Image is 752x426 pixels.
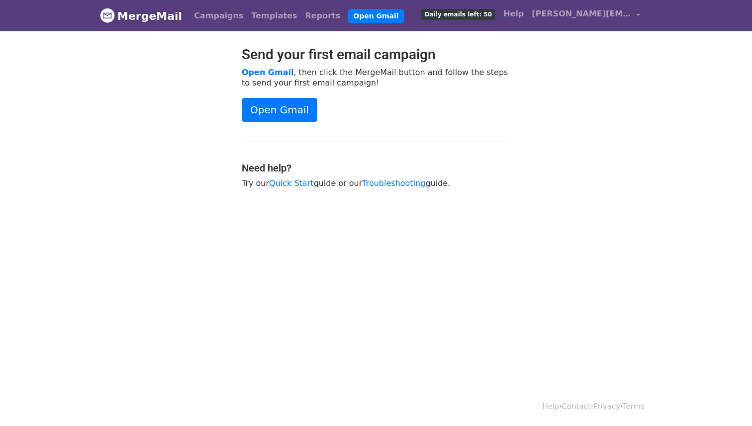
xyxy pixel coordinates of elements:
p: , then click the MergeMail button and follow the steps to send your first email campaign! [242,67,510,88]
a: Open Gmail [348,9,403,23]
h2: Send your first email campaign [242,46,510,63]
span: Daily emails left: 50 [421,9,495,20]
a: Open Gmail [242,68,293,77]
p: Try our guide or our guide. [242,178,510,188]
a: MergeMail [100,5,182,26]
a: Reports [301,6,345,26]
a: Troubleshooting [362,178,425,188]
span: [PERSON_NAME][EMAIL_ADDRESS][DOMAIN_NAME] [532,8,631,20]
a: Help [499,4,528,24]
a: Templates [247,6,301,26]
a: Campaigns [190,6,247,26]
a: Daily emails left: 50 [417,4,499,24]
img: MergeMail logo [100,8,115,23]
a: Quick Start [269,178,313,188]
a: Help [543,402,560,411]
a: Contact [562,402,591,411]
a: Privacy [593,402,620,411]
a: [PERSON_NAME][EMAIL_ADDRESS][DOMAIN_NAME] [528,4,644,27]
h4: Need help? [242,162,510,174]
a: Terms [623,402,645,411]
a: Open Gmail [242,98,317,122]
